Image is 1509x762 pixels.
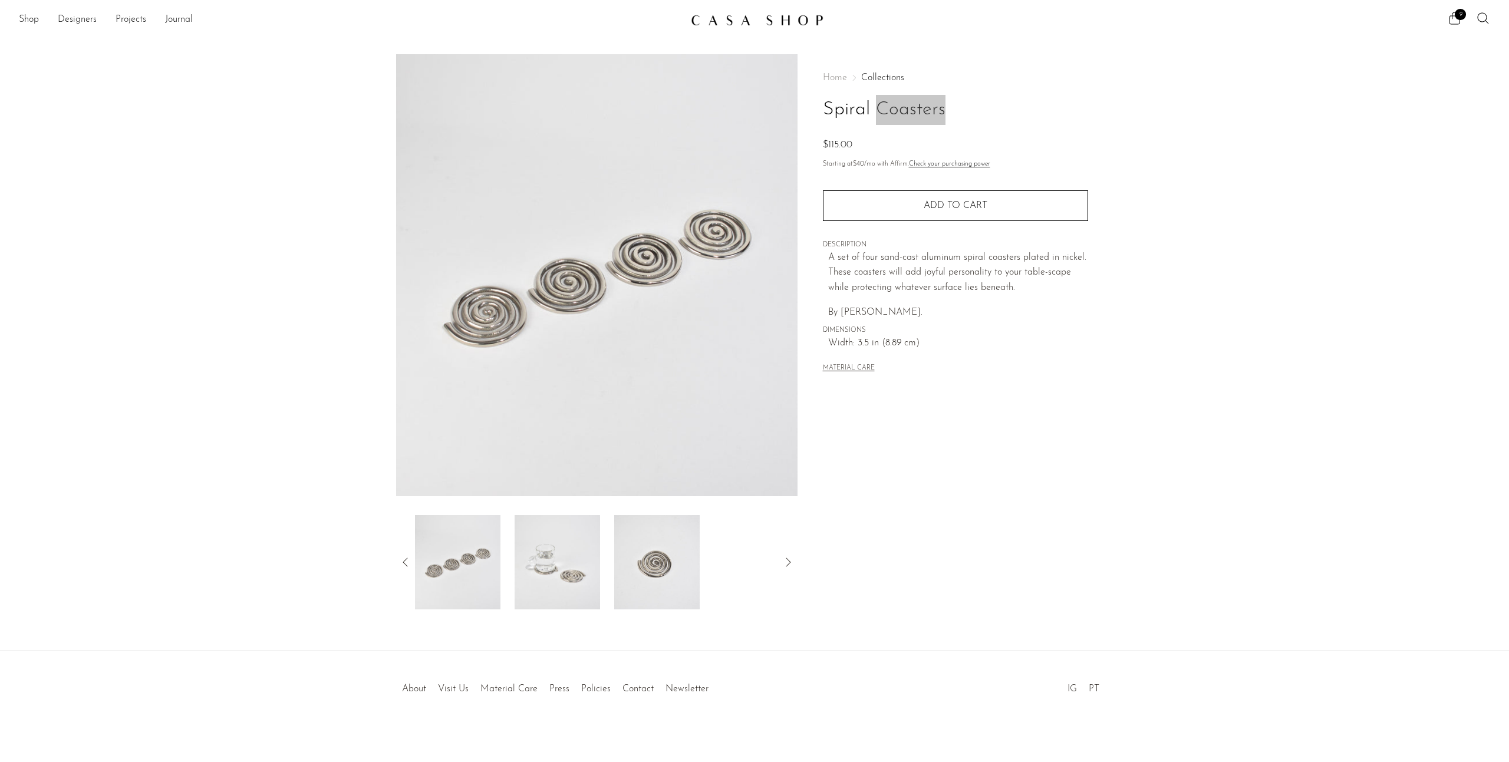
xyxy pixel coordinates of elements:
span: DIMENSIONS [823,325,1088,336]
span: 9 [1455,9,1466,20]
ul: Social Medias [1062,675,1105,697]
h1: Spiral Coasters [823,95,1088,125]
ul: Quick links [396,675,714,697]
a: Designers [58,12,97,28]
a: Projects [116,12,146,28]
a: Press [549,684,569,694]
span: By [PERSON_NAME]. [828,308,922,317]
span: Add to cart [924,201,987,210]
span: DESCRIPTION [823,240,1088,250]
a: Shop [19,12,39,28]
span: Width: 3.5 in (8.89 cm) [828,336,1088,351]
a: IG [1067,684,1077,694]
a: Visit Us [438,684,469,694]
span: A set of four sand-cast aluminum spiral coasters plated in nickel. These coasters will add joyful... [828,253,1086,292]
a: About [402,684,426,694]
a: Contact [622,684,654,694]
ul: NEW HEADER MENU [19,10,681,30]
img: Spiral Coasters [396,54,798,496]
a: Collections [861,73,904,83]
nav: Desktop navigation [19,10,681,30]
a: Policies [581,684,611,694]
span: $40 [853,161,864,167]
button: MATERIAL CARE [823,364,875,373]
p: Starting at /mo with Affirm. [823,159,1088,170]
a: Journal [165,12,193,28]
img: Spiral Coasters [415,515,500,609]
a: Material Care [480,684,538,694]
button: Add to cart [823,190,1088,221]
a: Check your purchasing power - Learn more about Affirm Financing (opens in modal) [909,161,990,167]
span: Home [823,73,847,83]
img: Spiral Coasters [614,515,700,609]
a: PT [1089,684,1099,694]
span: $115.00 [823,140,852,150]
img: Spiral Coasters [515,515,600,609]
nav: Breadcrumbs [823,73,1088,83]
